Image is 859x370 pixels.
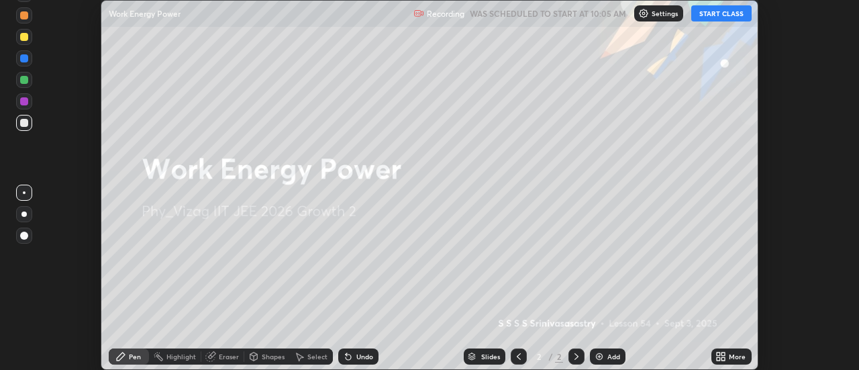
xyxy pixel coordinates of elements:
div: Undo [356,353,373,360]
button: START CLASS [691,5,752,21]
p: Settings [652,10,678,17]
div: Pen [129,353,141,360]
div: 2 [532,353,546,361]
div: More [729,353,746,360]
div: Highlight [166,353,196,360]
p: Recording [427,9,464,19]
p: Work Energy Power [109,8,181,19]
h5: WAS SCHEDULED TO START AT 10:05 AM [470,7,626,19]
div: / [548,353,552,361]
img: class-settings-icons [638,8,649,19]
img: recording.375f2c34.svg [413,8,424,19]
div: Add [607,353,620,360]
div: Select [307,353,327,360]
div: Shapes [262,353,285,360]
img: add-slide-button [594,351,605,362]
div: Eraser [219,353,239,360]
div: Slides [481,353,500,360]
div: 2 [555,351,563,363]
